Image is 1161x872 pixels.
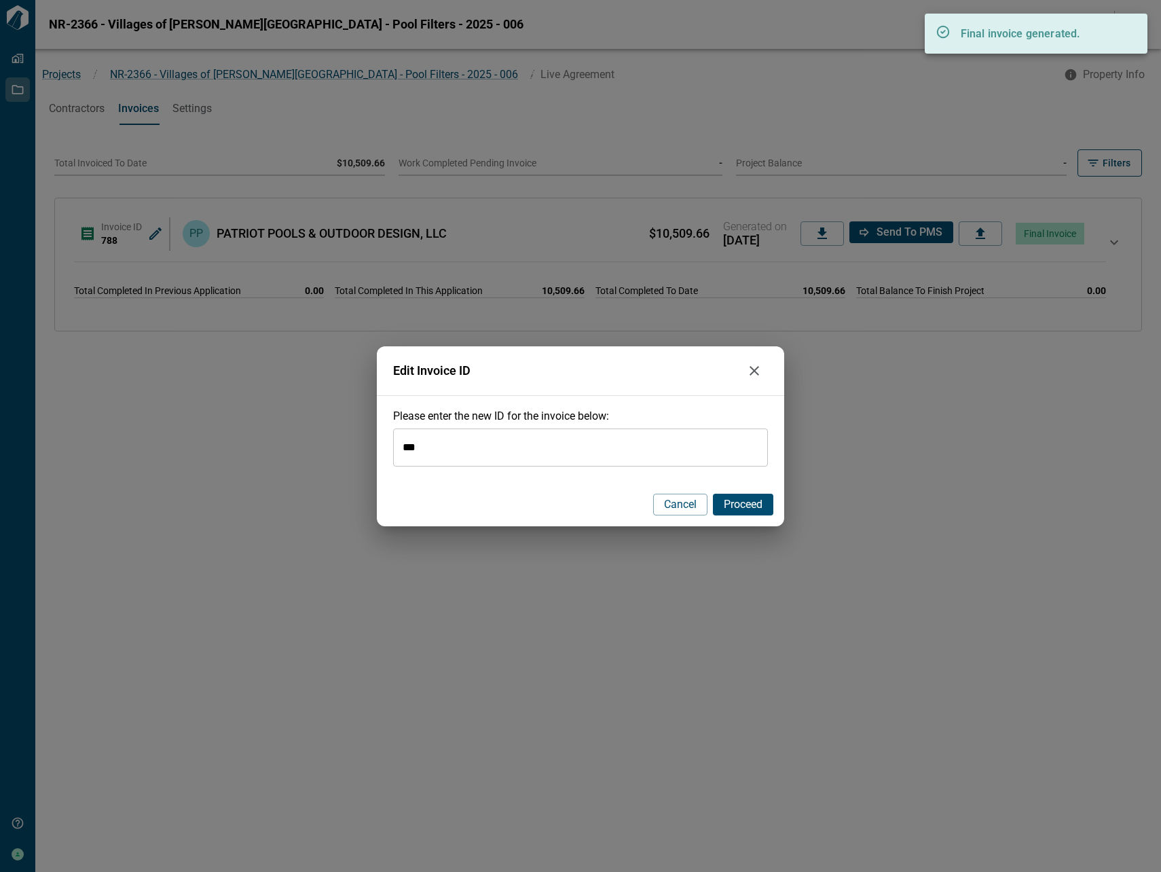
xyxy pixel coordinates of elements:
[724,498,762,511] span: Proceed
[664,498,697,511] span: Cancel
[713,494,773,515] button: Proceed
[961,26,1124,42] p: Final invoice generated.
[393,364,741,378] span: Edit Invoice ID
[393,410,609,422] span: Please enter the new ID for the invoice below:
[653,494,707,515] button: Cancel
